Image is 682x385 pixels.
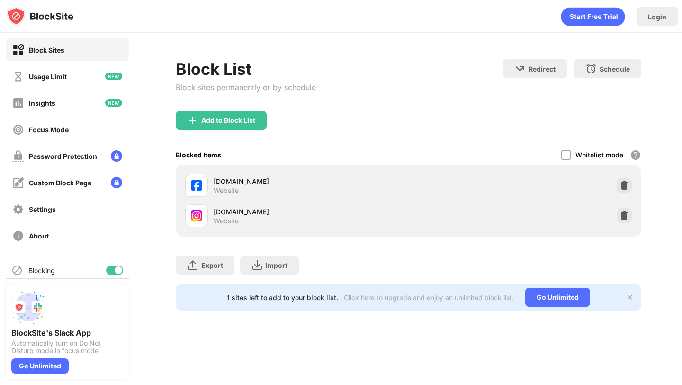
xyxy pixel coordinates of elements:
img: password-protection-off.svg [12,150,24,162]
img: settings-off.svg [12,203,24,215]
div: Go Unlimited [525,288,590,307]
img: insights-off.svg [12,97,24,109]
div: [DOMAIN_NAME] [214,207,408,217]
div: Focus Mode [29,126,69,134]
div: Settings [29,205,56,213]
div: Password Protection [29,152,97,160]
img: focus-off.svg [12,124,24,136]
img: block-on.svg [12,44,24,56]
div: Blocking [28,266,55,275]
img: customize-block-page-off.svg [12,177,24,189]
div: Block List [176,59,316,79]
div: Custom Block Page [29,179,91,187]
img: x-button.svg [626,293,634,301]
div: Insights [29,99,55,107]
img: new-icon.svg [105,99,122,107]
img: new-icon.svg [105,73,122,80]
div: Block Sites [29,46,64,54]
div: Schedule [600,65,630,73]
div: Click here to upgrade and enjoy an unlimited block list. [344,293,514,302]
div: [DOMAIN_NAME] [214,176,408,186]
div: 1 sites left to add to your block list. [227,293,338,302]
div: Go Unlimited [11,358,69,374]
img: logo-blocksite.svg [7,7,73,26]
div: Login [648,13,666,21]
div: animation [561,7,625,26]
div: Usage Limit [29,73,67,81]
img: about-off.svg [12,230,24,242]
img: blocking-icon.svg [11,265,23,276]
div: Block sites permanently or by schedule [176,82,316,92]
div: BlockSite's Slack App [11,328,123,338]
img: favicons [191,180,202,191]
div: Blocked Items [176,151,221,159]
div: Automatically turn on Do Not Disturb mode in focus mode [11,339,123,355]
div: Redirect [529,65,556,73]
img: favicons [191,210,202,221]
img: time-usage-off.svg [12,71,24,82]
div: About [29,232,49,240]
img: push-slack.svg [11,290,45,324]
div: Whitelist mode [575,151,623,159]
div: Export [201,261,223,269]
img: lock-menu.svg [111,150,122,162]
img: lock-menu.svg [111,177,122,188]
div: Import [266,261,287,269]
div: Website [214,186,239,195]
div: Add to Block List [201,117,255,124]
div: Website [214,217,239,225]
